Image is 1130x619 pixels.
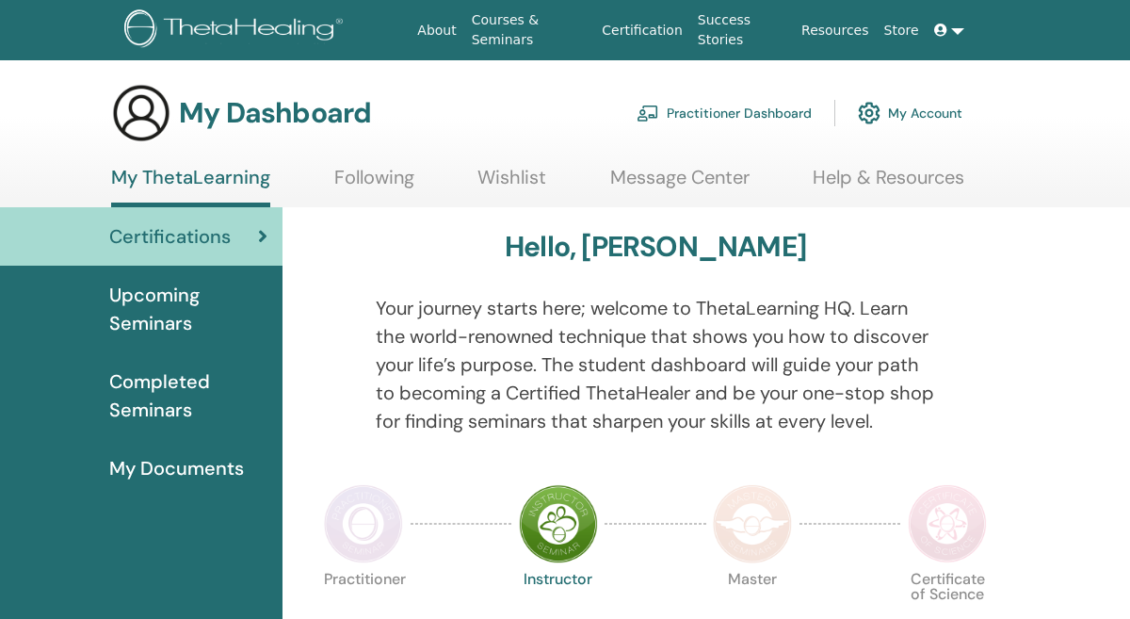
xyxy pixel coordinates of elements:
[324,484,403,563] img: Practitioner
[794,13,877,48] a: Resources
[109,454,244,482] span: My Documents
[477,166,546,203] a: Wishlist
[111,83,171,143] img: generic-user-icon.jpg
[109,367,267,424] span: Completed Seminars
[690,3,794,57] a: Success Stories
[376,294,936,435] p: Your journey starts here; welcome to ThetaLearning HQ. Learn the world-renowned technique that sh...
[637,92,812,134] a: Practitioner Dashboard
[124,9,349,52] img: logo.png
[594,13,689,48] a: Certification
[908,484,987,563] img: Certificate of Science
[334,166,414,203] a: Following
[109,222,231,251] span: Certifications
[464,3,595,57] a: Courses & Seminars
[813,166,964,203] a: Help & Resources
[610,166,750,203] a: Message Center
[179,96,371,130] h3: My Dashboard
[111,166,270,207] a: My ThetaLearning
[858,97,880,129] img: cog.svg
[109,281,267,337] span: Upcoming Seminars
[858,92,962,134] a: My Account
[877,13,927,48] a: Store
[713,484,792,563] img: Master
[505,230,806,264] h3: Hello, [PERSON_NAME]
[519,484,598,563] img: Instructor
[637,105,659,122] img: chalkboard-teacher.svg
[410,13,463,48] a: About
